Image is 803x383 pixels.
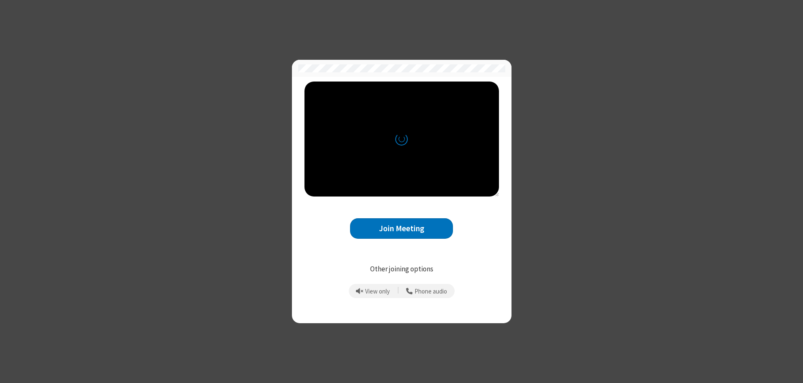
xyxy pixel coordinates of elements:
button: Prevent echo when there is already an active mic and speaker in the room. [353,284,393,298]
span: | [397,285,399,297]
button: Use your phone for mic and speaker while you view the meeting on this device. [403,284,450,298]
button: Join Meeting [350,218,453,239]
span: View only [365,288,390,295]
span: Phone audio [414,288,447,295]
p: Other joining options [304,264,499,275]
